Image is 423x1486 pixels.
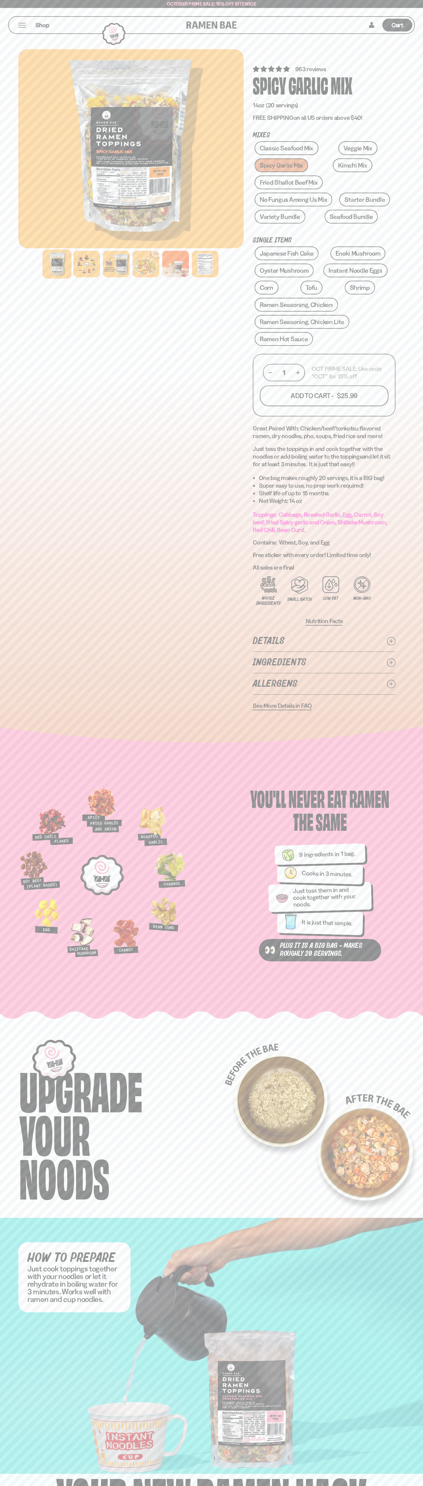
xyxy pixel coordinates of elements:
[253,102,395,109] p: 14oz (20 servings)
[327,787,347,810] div: Eat
[255,141,318,155] a: Classic Seafood Mix
[323,596,338,601] span: Low Fat
[19,1067,142,1111] div: Upgrade
[253,539,329,546] span: Contains: Wheat, Soy, and Egg
[295,65,326,73] span: 963 reviews
[255,210,305,224] a: Variety Bundle
[253,551,371,559] span: Free sticker with every order! Limited time only!
[255,193,332,206] a: No Fungus Among Us Mix
[338,141,377,155] a: Veggie Mix
[259,482,395,490] li: Super easy to use, no prep work required!
[289,787,325,810] div: Never
[255,332,313,346] a: Ramen Hot Sauce
[19,1154,109,1198] div: Noods
[253,564,395,571] p: All sales are final
[255,176,323,189] a: Fried Shallot Beef Mix
[259,474,395,482] li: One bag makes roughly 20 servings, it is a BIG bag!
[253,445,382,460] span: toss the toppings in and cook together with the noodles or add boiling water to the toppings
[306,617,343,625] span: Nutrition Facts
[333,158,372,172] a: Kimchi Mix
[300,281,322,294] a: Tofu
[323,264,387,277] a: Instant Noodle Eggs
[349,787,389,810] div: Ramen
[250,787,286,810] div: You'll
[345,281,375,294] a: Shrimp
[299,850,358,858] div: 9 Ingredients in 1 bag.
[283,369,285,376] span: 1
[253,132,395,138] p: Mixes
[256,596,281,606] span: Whole Ingredients
[287,597,312,602] span: Small Batch
[253,511,387,534] span: Toppings: Cabbage, Roasted Garlic, Egg, Carrot, Soy beef, Fried Spicy garlic and Onion, Shiitake ...
[293,810,313,833] div: the
[293,886,364,908] div: Just toss them in and cook together with your noods.
[312,365,385,380] p: OCT PRIME SALE: Use code "OCT" for 15% off
[325,210,378,224] a: Seafood Bundle
[167,1,256,7] span: October Prime Sale: 15% off Sitewide
[253,652,395,673] a: Ingredients
[316,810,347,833] div: Same
[253,114,395,122] p: on all US orders above $40!
[255,246,319,260] a: Japanese Fish Cake
[253,673,395,694] a: Allergens
[330,246,386,260] a: Enoki Mushroom
[255,298,338,312] a: Ramen Seasoning, Chicken
[18,23,26,28] button: Mobile Menu Trigger
[259,490,395,497] li: Shelf life of up to 15 months.
[280,942,375,958] div: Plus It is a Big Bag - makes roughly 20 servings.
[301,870,355,878] div: Cooks in 3 minutes.
[255,315,349,329] a: Ramen Seasoning, Chicken Lite
[353,596,371,601] span: Non-GMO
[35,21,49,29] span: Shop
[253,65,291,73] span: 4.75 stars
[339,193,390,206] a: Starter Bundle
[19,1111,90,1154] div: Your
[253,238,395,243] p: Single Items
[253,445,395,468] p: Just and let it sit for at least 3 minutes. It is just that easy!!
[253,425,395,440] h2: Great Paired With: Chicken/beef/tonkotsu flavored ramen, dry noodles, pho, soups, fried rice and ...
[392,21,403,29] span: Cart
[253,630,395,652] a: Details
[255,264,314,277] a: Oyster Mushroom
[331,73,352,96] div: Mix
[28,1265,121,1303] p: Just cook toppings together with your noodles or let it rehydrate in boiling water for 3 minutes....
[28,1251,121,1265] h5: how to prepare
[253,73,286,96] div: Spicy
[259,497,395,505] li: Net Weight: 14 oz
[301,919,355,927] div: It is just that simple.
[253,702,311,710] span: See More Details in FAQ
[253,114,293,121] strong: FREE SHIPPING
[289,73,328,96] div: Garlic
[255,281,278,294] a: Corn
